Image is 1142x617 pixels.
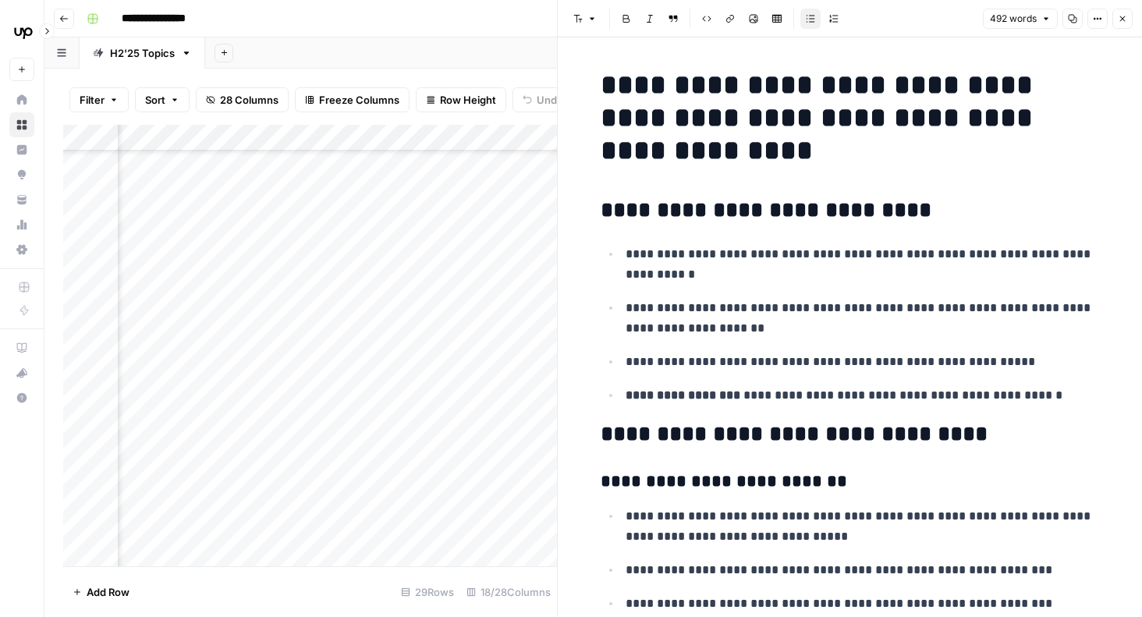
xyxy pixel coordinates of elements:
[9,112,34,137] a: Browse
[395,580,460,605] div: 29 Rows
[69,87,129,112] button: Filter
[319,92,399,108] span: Freeze Columns
[9,87,34,112] a: Home
[9,162,34,187] a: Opportunities
[440,92,496,108] span: Row Height
[983,9,1058,29] button: 492 words
[87,584,129,600] span: Add Row
[196,87,289,112] button: 28 Columns
[295,87,410,112] button: Freeze Columns
[990,12,1037,26] span: 492 words
[135,87,190,112] button: Sort
[9,12,34,51] button: Workspace: Upwork
[9,212,34,237] a: Usage
[416,87,506,112] button: Row Height
[9,187,34,212] a: Your Data
[460,580,557,605] div: 18/28 Columns
[9,237,34,262] a: Settings
[80,37,205,69] a: H2'25 Topics
[9,137,34,162] a: Insights
[63,580,139,605] button: Add Row
[512,87,573,112] button: Undo
[145,92,165,108] span: Sort
[220,92,278,108] span: 28 Columns
[9,335,34,360] a: AirOps Academy
[10,361,34,385] div: What's new?
[9,360,34,385] button: What's new?
[9,385,34,410] button: Help + Support
[110,45,175,61] div: H2'25 Topics
[9,18,37,46] img: Upwork Logo
[537,92,563,108] span: Undo
[80,92,105,108] span: Filter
